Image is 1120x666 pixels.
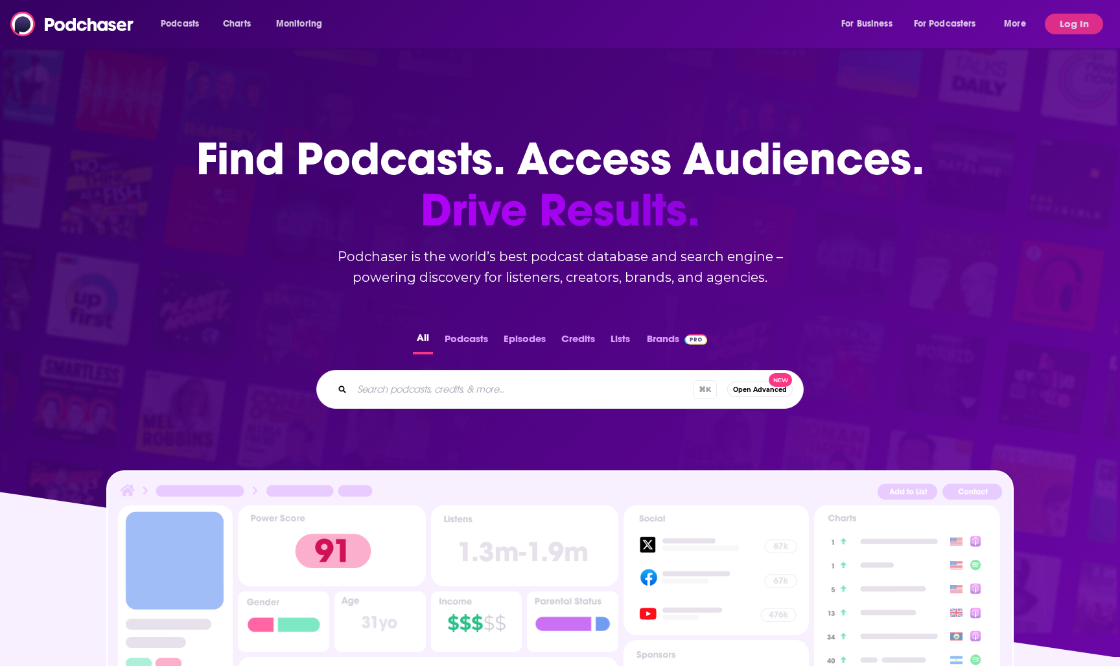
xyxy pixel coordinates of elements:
[431,591,522,652] img: Podcast Insights Income
[10,12,135,36] img: Podchaser - Follow, Share and Rate Podcasts
[413,329,433,354] button: All
[238,505,425,586] img: Podcast Insights Power score
[727,382,793,397] button: Open AdvancedNew
[693,380,717,399] span: ⌘ K
[441,329,492,354] button: Podcasts
[301,246,819,288] h2: Podchaser is the world’s best podcast database and search engine – powering discovery for listene...
[334,591,426,652] img: Podcast Insights Age
[1004,15,1026,33] span: More
[161,15,199,33] span: Podcasts
[607,329,634,354] button: Lists
[624,505,809,635] img: Podcast Socials
[316,370,804,409] div: Search podcasts, credits, & more...
[557,329,599,354] button: Credits
[500,329,550,354] button: Episodes
[431,505,618,586] img: Podcast Insights Listens
[267,14,339,34] button: open menu
[905,14,995,34] button: open menu
[914,15,976,33] span: For Podcasters
[841,15,892,33] span: For Business
[118,482,1002,505] img: Podcast Insights Header
[1045,14,1103,34] button: Log In
[223,15,251,33] span: Charts
[152,14,216,34] button: open menu
[527,591,618,652] img: Podcast Insights Parental Status
[684,334,707,345] img: Podchaser Pro
[832,14,909,34] button: open menu
[352,379,693,400] input: Search podcasts, credits, & more...
[238,591,329,652] img: Podcast Insights Gender
[769,373,792,387] span: New
[733,386,787,393] span: Open Advanced
[196,185,924,236] span: Drive Results.
[647,329,707,354] a: BrandsPodchaser Pro
[995,14,1042,34] button: open menu
[196,133,924,236] h1: Find Podcasts. Access Audiences.
[215,14,259,34] a: Charts
[276,15,322,33] span: Monitoring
